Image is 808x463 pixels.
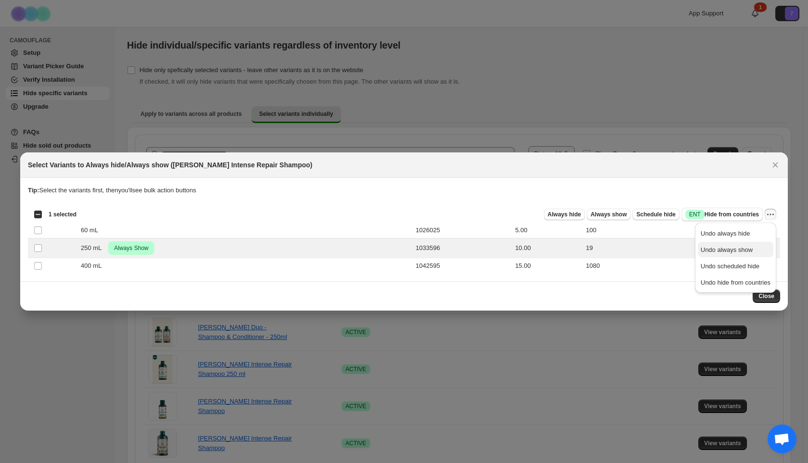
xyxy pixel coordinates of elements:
td: 100 [583,223,780,238]
span: 400 mL [81,261,107,271]
button: Undo hide from countries [698,275,773,290]
p: Select the variants first, then you'll see bulk action buttons [28,186,780,195]
span: Always Show [112,242,150,254]
span: 250 mL [81,243,107,253]
button: Close [769,158,782,172]
span: Hide from countries [685,210,759,219]
td: 1033596 [413,238,512,258]
span: Undo always show [701,246,753,253]
td: 19 [583,238,780,258]
span: Undo always hide [701,230,750,237]
span: Always show [591,211,627,218]
button: Always hide [544,209,585,220]
button: Undo always hide [698,225,773,241]
button: Schedule hide [632,209,679,220]
button: SuccessENTHide from countries [682,208,763,221]
td: 1042595 [413,258,512,274]
span: 1 selected [49,211,76,218]
button: Undo always show [698,242,773,257]
span: ENT [689,211,701,218]
button: Undo scheduled hide [698,258,773,274]
span: Always hide [548,211,581,218]
span: 60 mL [81,225,103,235]
div: Chat öffnen [768,425,796,453]
td: 5.00 [512,223,583,238]
td: 15.00 [512,258,583,274]
button: More actions [765,209,776,220]
span: Schedule hide [636,211,675,218]
span: Undo scheduled hide [701,263,759,270]
td: 1080 [583,258,780,274]
span: Undo hide from countries [701,279,770,286]
button: Always show [587,209,631,220]
td: 10.00 [512,238,583,258]
td: 1026025 [413,223,512,238]
strong: Tip: [28,187,39,194]
h2: Select Variants to Always hide/Always show ([PERSON_NAME] Intense Repair Shampoo) [28,160,313,170]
